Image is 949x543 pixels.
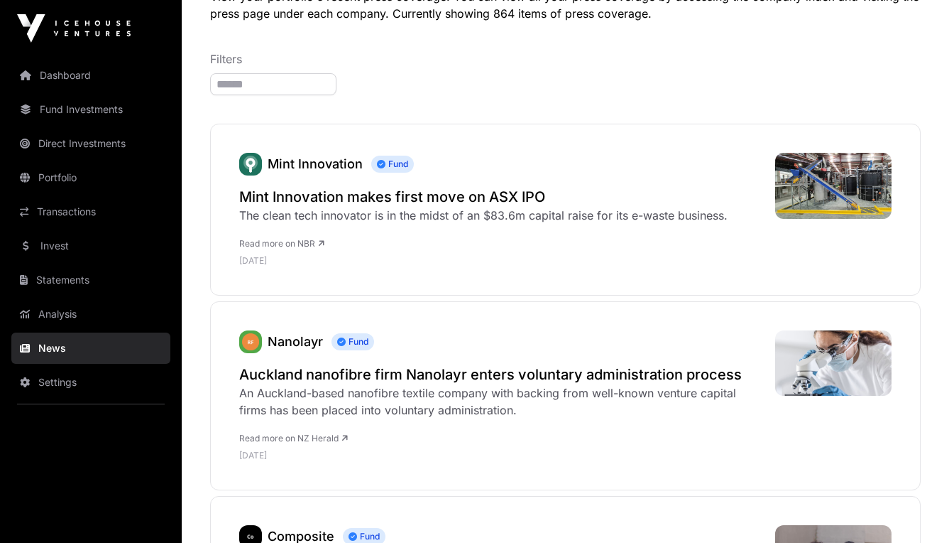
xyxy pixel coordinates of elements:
[210,50,921,68] p: Filters
[239,207,728,224] div: The clean tech innovator is in the midst of an $83.6m capital raise for its e-waste business.
[239,330,262,353] a: Nanolayr
[239,153,262,176] img: Mint.svg
[268,156,363,171] a: Mint Innovation
[239,365,761,385] a: Auckland nanofibre firm Nanolayr enters voluntary administration process
[11,230,170,262] a: Invest
[11,264,170,296] a: Statements
[17,14,131,43] img: Icehouse Ventures Logo
[331,333,374,350] span: Fund
[11,60,170,91] a: Dashboard
[239,238,324,249] a: Read more on NBR
[239,385,761,419] div: An Auckland-based nanofibre textile company with backing from well-known venture capital firms ha...
[239,187,728,207] a: Mint Innovation makes first move on ASX IPO
[371,156,414,173] span: Fund
[11,94,170,125] a: Fund Investments
[775,330,892,396] img: H7AB3QAHWVAUBGCTYQCTPUHQDQ.jpg
[11,196,170,227] a: Transactions
[11,367,170,398] a: Settings
[239,153,262,176] a: Mint Innovation
[239,255,728,267] p: [DATE]
[11,299,170,330] a: Analysis
[878,475,949,543] iframe: Chat Widget
[11,128,170,159] a: Direct Investments
[268,334,323,349] a: Nanolayr
[239,450,761,461] p: [DATE]
[775,153,892,219] img: mint-innovation-hammer-mill-.jpeg
[239,330,262,353] img: revolution-fibres208.png
[239,433,348,443] a: Read more on NZ Herald
[11,333,170,364] a: News
[11,162,170,193] a: Portfolio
